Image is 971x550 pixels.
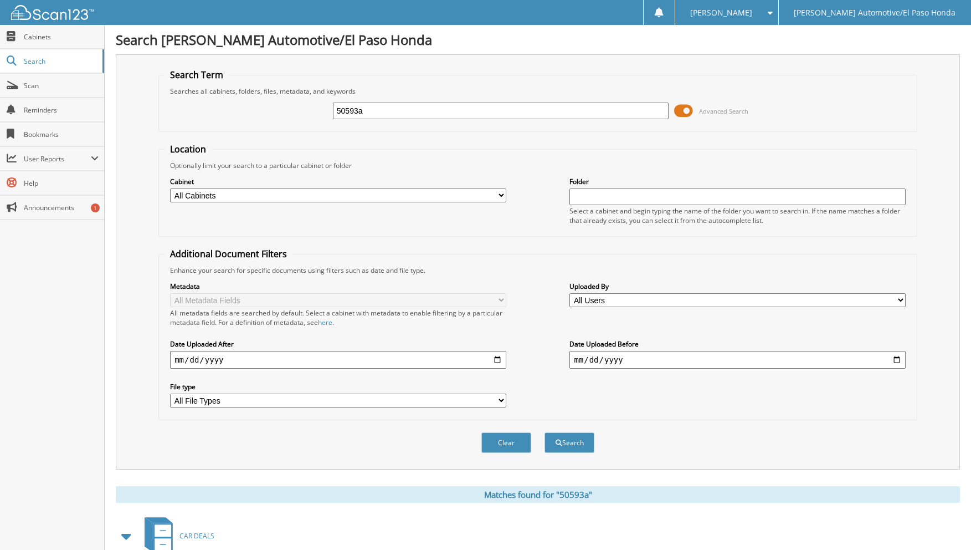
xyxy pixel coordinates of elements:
span: Cabinets [24,32,99,42]
img: scan123-logo-white.svg [11,5,94,20]
button: Clear [481,432,531,453]
span: [PERSON_NAME] Automotive/El Paso Honda [794,9,955,16]
button: Search [544,432,594,453]
span: [PERSON_NAME] [690,9,752,16]
span: CAR DEALS [179,531,214,541]
label: File type [170,382,506,391]
span: Scan [24,81,99,90]
span: Reminders [24,105,99,115]
div: All metadata fields are searched by default. Select a cabinet with metadata to enable filtering b... [170,308,506,327]
input: start [170,351,506,369]
legend: Additional Document Filters [165,248,292,260]
div: Select a cabinet and begin typing the name of the folder you want to search in. If the name match... [569,206,905,225]
span: Advanced Search [699,107,748,115]
label: Cabinet [170,177,506,186]
label: Date Uploaded Before [569,339,905,349]
h1: Search [PERSON_NAME] Automotive/El Paso Honda [116,30,960,49]
label: Uploaded By [569,282,905,291]
div: Optionally limit your search to a particular cabinet or folder [165,161,911,170]
span: Bookmarks [24,130,99,139]
span: Search [24,57,97,66]
label: Date Uploaded After [170,339,506,349]
label: Folder [569,177,905,186]
div: Enhance your search for specific documents using filters such as date and file type. [165,266,911,275]
span: User Reports [24,154,91,164]
span: Help [24,179,99,188]
div: 1 [91,203,100,212]
legend: Location [165,143,212,155]
div: Searches all cabinets, folders, files, metadata, and keywords [165,86,911,96]
div: Matches found for "50593a" [116,486,960,503]
legend: Search Term [165,69,229,81]
span: Announcements [24,203,99,212]
a: here [318,318,332,327]
input: end [569,351,905,369]
label: Metadata [170,282,506,291]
